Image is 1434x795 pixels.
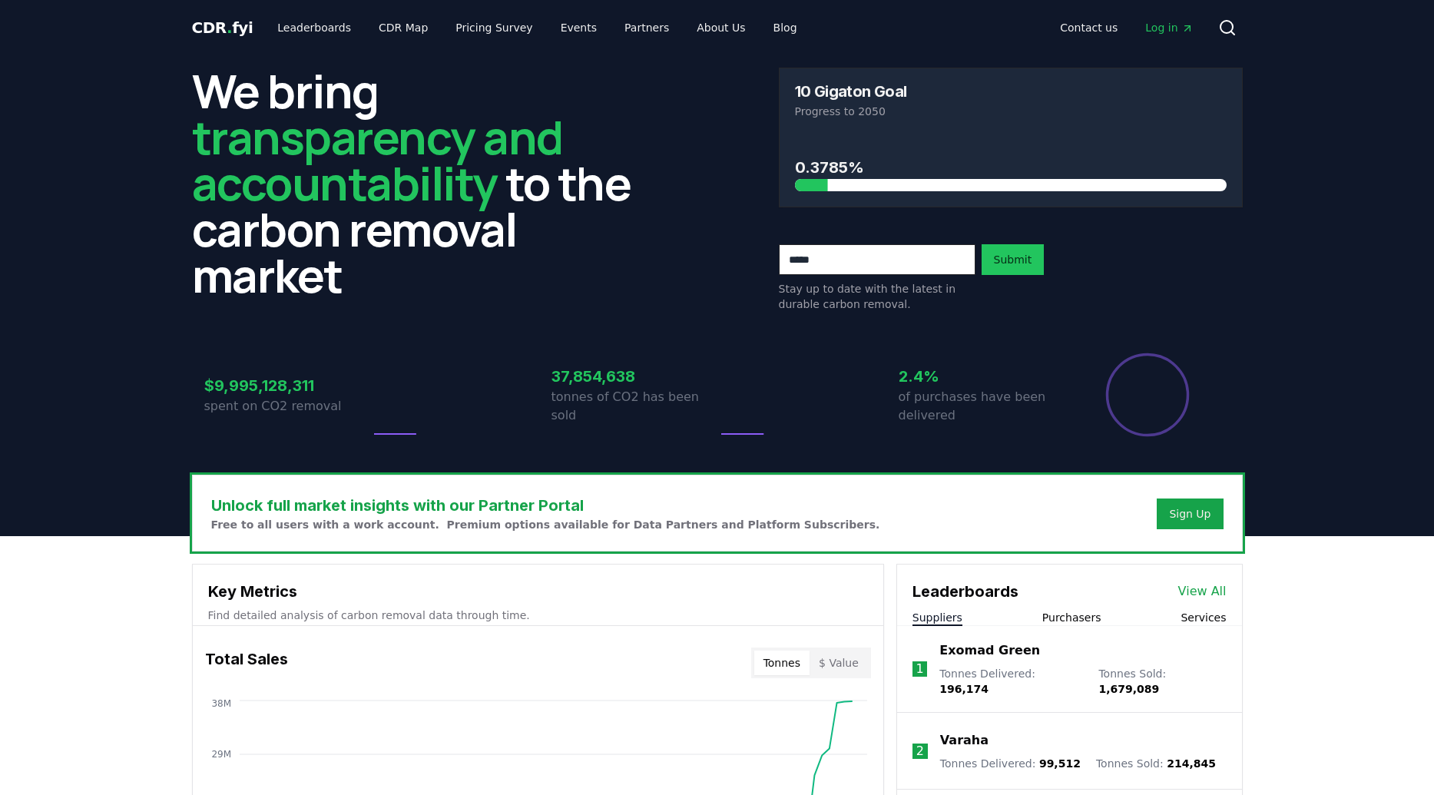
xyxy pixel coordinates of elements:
a: View All [1178,582,1227,601]
h3: 10 Gigaton Goal [795,84,907,99]
a: Blog [761,14,810,41]
button: Services [1181,610,1226,625]
a: Leaderboards [265,14,363,41]
h3: Total Sales [205,648,288,678]
p: Stay up to date with the latest in durable carbon removal. [779,281,975,312]
span: transparency and accountability [192,105,563,214]
p: Progress to 2050 [795,104,1227,119]
h3: 0.3785% [795,156,1227,179]
p: Tonnes Delivered : [939,666,1083,697]
span: CDR fyi [192,18,253,37]
p: Tonnes Sold : [1096,756,1216,771]
h3: $9,995,128,311 [204,374,370,397]
nav: Main [265,14,809,41]
p: Free to all users with a work account. Premium options available for Data Partners and Platform S... [211,517,880,532]
p: tonnes of CO2 has been sold [551,388,717,425]
button: $ Value [810,651,868,675]
div: Percentage of sales delivered [1104,352,1191,438]
p: spent on CO2 removal [204,397,370,416]
button: Submit [982,244,1045,275]
span: 214,845 [1167,757,1216,770]
h3: 37,854,638 [551,365,717,388]
p: Find detailed analysis of carbon removal data through time. [208,608,868,623]
a: Events [548,14,609,41]
a: Sign Up [1169,506,1210,522]
a: CDR Map [366,14,440,41]
button: Tonnes [754,651,810,675]
span: 196,174 [939,683,989,695]
span: 1,679,089 [1098,683,1159,695]
a: Exomad Green [939,641,1040,660]
a: Varaha [940,731,989,750]
tspan: 38M [211,698,231,709]
button: Suppliers [912,610,962,625]
span: 99,512 [1039,757,1081,770]
h3: Key Metrics [208,580,868,603]
h3: 2.4% [899,365,1065,388]
h3: Leaderboards [912,580,1018,603]
p: Tonnes Sold : [1098,666,1226,697]
span: Log in [1145,20,1193,35]
nav: Main [1048,14,1205,41]
h3: Unlock full market insights with our Partner Portal [211,494,880,517]
a: Contact us [1048,14,1130,41]
span: . [227,18,232,37]
p: 1 [916,660,923,678]
p: 2 [916,742,924,760]
h2: We bring to the carbon removal market [192,68,656,298]
a: Log in [1133,14,1205,41]
button: Purchasers [1042,610,1101,625]
p: Tonnes Delivered : [940,756,1081,771]
a: About Us [684,14,757,41]
a: CDR.fyi [192,17,253,38]
a: Pricing Survey [443,14,545,41]
p: of purchases have been delivered [899,388,1065,425]
tspan: 29M [211,749,231,760]
a: Partners [612,14,681,41]
button: Sign Up [1157,499,1223,529]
